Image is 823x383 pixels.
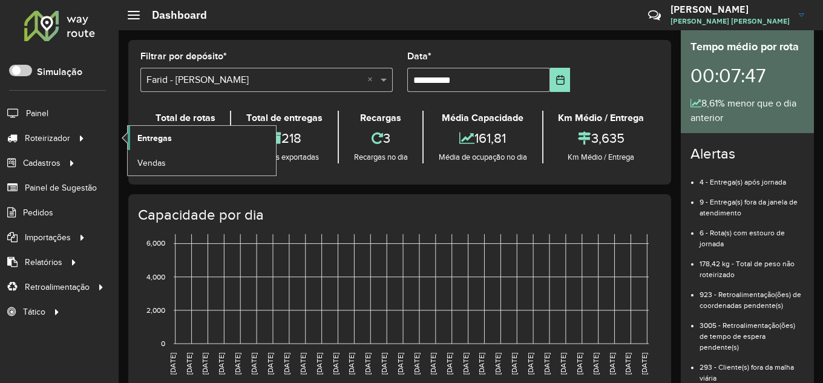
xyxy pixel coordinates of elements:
text: [DATE] [624,353,632,375]
span: Tático [23,306,45,318]
text: [DATE] [477,353,485,375]
text: [DATE] [462,353,470,375]
span: [PERSON_NAME] [PERSON_NAME] [671,16,790,27]
label: Data [407,49,431,64]
div: Km Médio / Entrega [546,151,656,163]
text: [DATE] [592,353,600,375]
li: 4 - Entrega(s) após jornada [700,168,804,188]
div: Média Capacidade [427,111,539,125]
div: Recargas no dia [342,151,419,163]
h4: Alertas [690,145,804,163]
text: [DATE] [608,353,616,375]
div: 3 [342,125,419,151]
span: Cadastros [23,157,61,169]
div: 161,81 [427,125,539,151]
text: [DATE] [332,353,339,375]
span: Retroalimentação [25,281,90,293]
text: [DATE] [575,353,583,375]
text: [DATE] [185,353,193,375]
span: Painel [26,107,48,120]
span: Roteirizador [25,132,70,145]
div: Tempo médio por rota [690,39,804,55]
div: 218 [234,125,334,151]
text: 4,000 [146,273,165,281]
span: Painel de Sugestão [25,182,97,194]
text: [DATE] [283,353,290,375]
text: [DATE] [543,353,551,375]
h4: Capacidade por dia [138,206,659,224]
li: 9 - Entrega(s) fora da janela de atendimento [700,188,804,218]
text: [DATE] [510,353,518,375]
h3: [PERSON_NAME] [671,4,790,15]
label: Simulação [37,65,82,79]
text: [DATE] [413,353,421,375]
li: 6 - Rota(s) com estouro de jornada [700,218,804,249]
text: [DATE] [445,353,453,375]
div: Críticas? Dúvidas? Elogios? Sugestões? Entre em contato conosco! [503,4,630,36]
text: 2,000 [146,306,165,314]
span: Entregas [137,132,172,145]
a: Vendas [128,151,276,175]
text: [DATE] [380,353,388,375]
div: Km Médio / Entrega [546,111,656,125]
text: [DATE] [201,353,209,375]
span: Importações [25,231,71,244]
text: [DATE] [250,353,258,375]
div: 00:07:47 [690,55,804,96]
div: Total de rotas [143,111,227,125]
text: 0 [161,339,165,347]
a: Entregas [128,126,276,150]
text: [DATE] [559,353,567,375]
text: [DATE] [299,353,307,375]
span: Clear all [367,73,378,87]
div: 8,61% menor que o dia anterior [690,96,804,125]
text: [DATE] [169,353,177,375]
li: 923 - Retroalimentação(ões) de coordenadas pendente(s) [700,280,804,311]
text: [DATE] [347,353,355,375]
text: 6,000 [146,240,165,247]
text: [DATE] [526,353,534,375]
li: 178,42 kg - Total de peso não roteirizado [700,249,804,280]
text: [DATE] [640,353,648,375]
span: Vendas [137,157,166,169]
div: Recargas [342,111,419,125]
div: Média de ocupação no dia [427,151,539,163]
div: 3,635 [546,125,656,151]
span: Pedidos [23,206,53,219]
text: [DATE] [494,353,502,375]
text: [DATE] [429,353,437,375]
div: Total de entregas [234,111,334,125]
div: Entregas exportadas [234,151,334,163]
li: 3005 - Retroalimentação(ões) de tempo de espera pendente(s) [700,311,804,353]
text: [DATE] [217,353,225,375]
text: [DATE] [315,353,323,375]
label: Filtrar por depósito [140,49,227,64]
text: [DATE] [266,353,274,375]
h2: Dashboard [140,8,207,22]
text: [DATE] [364,353,372,375]
span: Relatórios [25,256,62,269]
button: Choose Date [550,68,570,92]
a: Contato Rápido [641,2,667,28]
text: [DATE] [234,353,241,375]
text: [DATE] [396,353,404,375]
